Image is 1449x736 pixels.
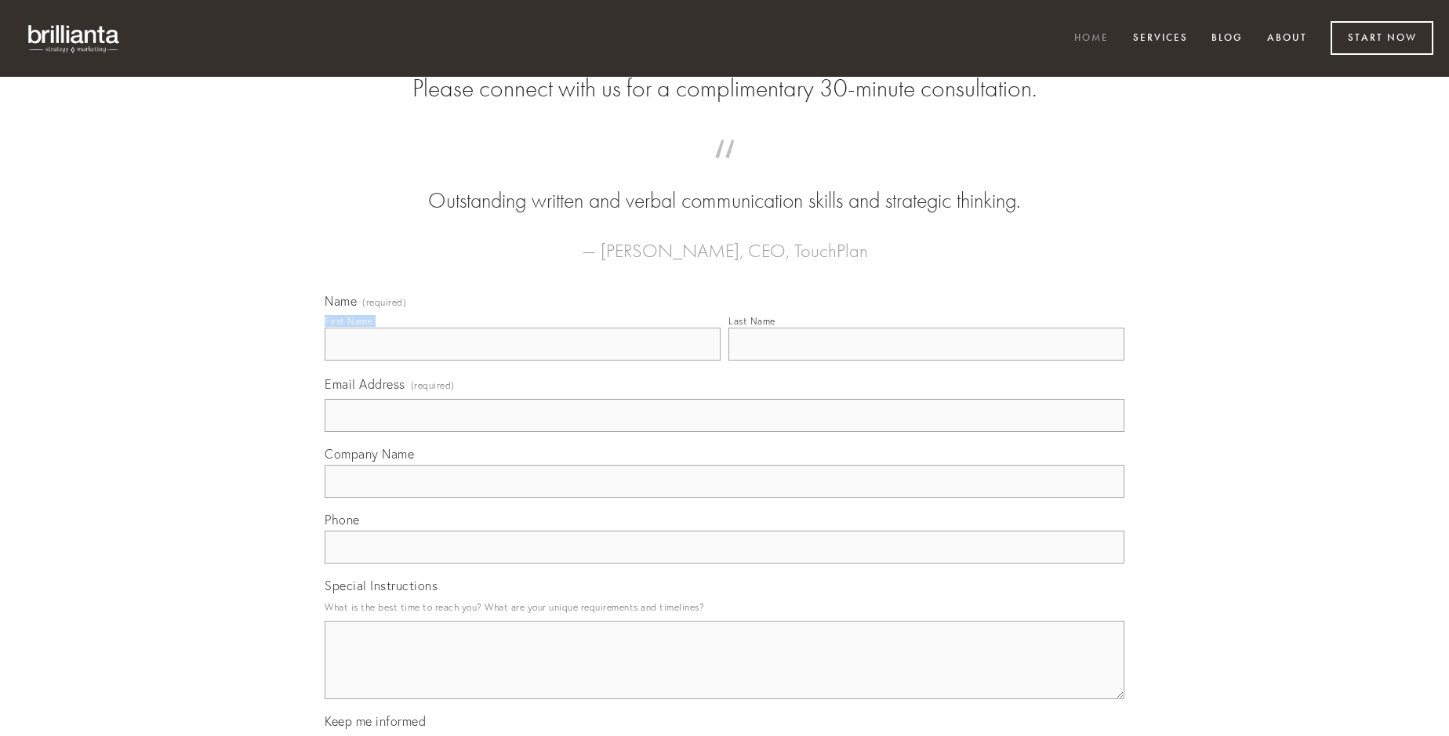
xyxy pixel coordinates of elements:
[325,713,426,729] span: Keep me informed
[325,512,360,528] span: Phone
[728,315,775,327] div: Last Name
[1201,26,1253,52] a: Blog
[1123,26,1198,52] a: Services
[362,298,406,307] span: (required)
[350,155,1099,216] blockquote: Outstanding written and verbal communication skills and strategic thinking.
[325,376,405,392] span: Email Address
[350,216,1099,266] figcaption: — [PERSON_NAME], CEO, TouchPlan
[1257,26,1317,52] a: About
[325,74,1124,103] h2: Please connect with us for a complimentary 30-minute consultation.
[411,375,455,396] span: (required)
[16,16,133,61] img: brillianta - research, strategy, marketing
[325,293,357,309] span: Name
[1331,21,1433,55] a: Start Now
[350,155,1099,186] span: “
[1064,26,1119,52] a: Home
[325,315,372,327] div: First Name
[325,596,1124,618] p: What is the best time to reach you? What are your unique requirements and timelines?
[325,578,438,593] span: Special Instructions
[325,446,414,462] span: Company Name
